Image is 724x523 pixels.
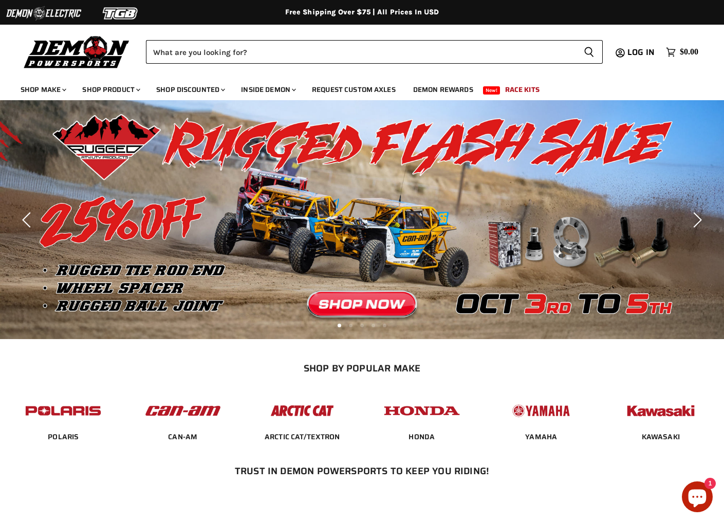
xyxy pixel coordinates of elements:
[143,395,223,426] img: POPULAR_MAKE_logo_1_adc20308-ab24-48c4-9fac-e3c1a623d575.jpg
[48,432,79,441] a: POLARIS
[483,86,500,95] span: New!
[627,46,655,59] span: Log in
[621,395,701,426] img: POPULAR_MAKE_logo_6_76e8c46f-2d1e-4ecc-b320-194822857d41.jpg
[5,4,82,23] img: Demon Electric Logo 2
[168,432,197,441] a: CAN-AM
[82,4,159,23] img: TGB Logo 2
[25,465,700,476] h2: Trust In Demon Powersports To Keep You Riding!
[146,40,603,64] form: Product
[262,395,342,426] img: POPULAR_MAKE_logo_3_027535af-6171-4c5e-a9bc-f0eccd05c5d6.jpg
[146,40,576,64] input: Search
[642,432,680,442] span: KAWASAKI
[576,40,603,64] button: Search
[265,432,340,441] a: ARCTIC CAT/TEXTRON
[372,324,375,327] li: Page dot 4
[497,79,547,100] a: Race Kits
[13,363,712,373] h2: SHOP BY POPULAR MAKE
[338,324,341,327] li: Page dot 1
[48,432,79,442] span: POLARIS
[18,210,39,230] button: Previous
[409,432,435,441] a: HONDA
[525,432,557,442] span: YAMAHA
[642,432,680,441] a: KAWASAKI
[405,79,481,100] a: Demon Rewards
[13,79,72,100] a: Shop Make
[409,432,435,442] span: HONDA
[685,210,706,230] button: Next
[75,79,146,100] a: Shop Product
[623,48,661,57] a: Log in
[21,33,133,70] img: Demon Powersports
[525,432,557,441] a: YAMAHA
[168,432,197,442] span: CAN-AM
[360,324,364,327] li: Page dot 3
[382,395,462,426] img: POPULAR_MAKE_logo_4_4923a504-4bac-4306-a1be-165a52280178.jpg
[679,481,716,515] inbox-online-store-chat: Shopify online store chat
[304,79,403,100] a: Request Custom Axles
[13,75,696,100] ul: Main menu
[265,432,340,442] span: ARCTIC CAT/TEXTRON
[23,395,103,426] img: POPULAR_MAKE_logo_2_dba48cf1-af45-46d4-8f73-953a0f002620.jpg
[383,324,386,327] li: Page dot 5
[349,324,352,327] li: Page dot 2
[680,47,698,57] span: $0.00
[661,45,703,60] a: $0.00
[501,395,581,426] img: POPULAR_MAKE_logo_5_20258e7f-293c-4aac-afa8-159eaa299126.jpg
[148,79,231,100] a: Shop Discounted
[233,79,302,100] a: Inside Demon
